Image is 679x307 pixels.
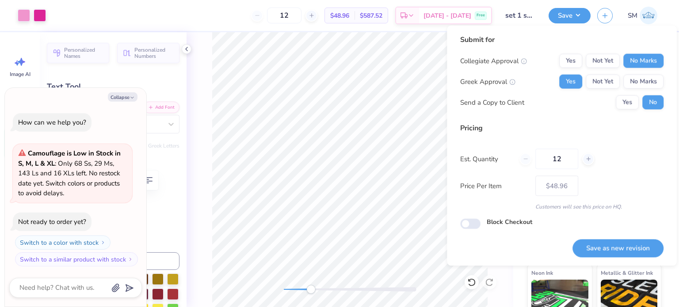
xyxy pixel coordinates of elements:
[460,123,664,133] div: Pricing
[267,8,301,23] input: – –
[460,97,524,107] div: Send a Copy to Client
[306,285,315,294] div: Accessibility label
[531,268,553,277] span: Neon Ink
[330,11,349,20] span: $48.96
[47,43,109,63] button: Personalized Names
[117,43,179,63] button: Personalized Numbers
[100,240,106,245] img: Switch to a color with stock
[15,252,138,266] button: Switch to a similar product with stock
[47,81,179,93] div: Text Tool
[18,217,86,226] div: Not ready to order yet?
[628,11,637,21] span: SM
[499,7,542,24] input: Untitled Design
[10,71,31,78] span: Image AI
[18,149,121,168] strong: Camouflage is Low in Stock in S, M, L & XL
[460,76,515,87] div: Greek Approval
[143,102,179,113] button: Add Font
[623,75,664,89] button: No Marks
[640,7,657,24] img: Shruthi Mohan
[624,7,661,24] a: SM
[487,217,532,227] label: Block Checkout
[535,149,578,169] input: – –
[18,118,86,127] div: How can we help you?
[460,203,664,211] div: Customers will see this price on HQ.
[460,181,529,191] label: Price Per Item
[128,257,133,262] img: Switch to a similar product with stock
[460,56,527,66] div: Collegiate Approval
[477,12,485,19] span: Free
[423,11,471,20] span: [DATE] - [DATE]
[134,47,174,59] span: Personalized Numbers
[616,95,639,110] button: Yes
[460,154,513,164] label: Est. Quantity
[549,8,591,23] button: Save
[124,142,179,149] button: Switch to Greek Letters
[601,268,653,277] span: Metallic & Glitter Ink
[572,239,664,257] button: Save as new revision
[559,75,582,89] button: Yes
[18,149,121,197] span: : Only 68 Ss, 29 Ms, 143 Ls and 16 XLs left. No restock date yet. Switch colors or products to av...
[586,75,620,89] button: Not Yet
[460,34,664,45] div: Submit for
[642,95,664,110] button: No
[108,92,137,102] button: Collapse
[15,235,111,250] button: Switch to a color with stock
[360,11,382,20] span: $587.52
[623,54,664,68] button: No Marks
[559,54,582,68] button: Yes
[64,47,104,59] span: Personalized Names
[586,54,620,68] button: Not Yet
